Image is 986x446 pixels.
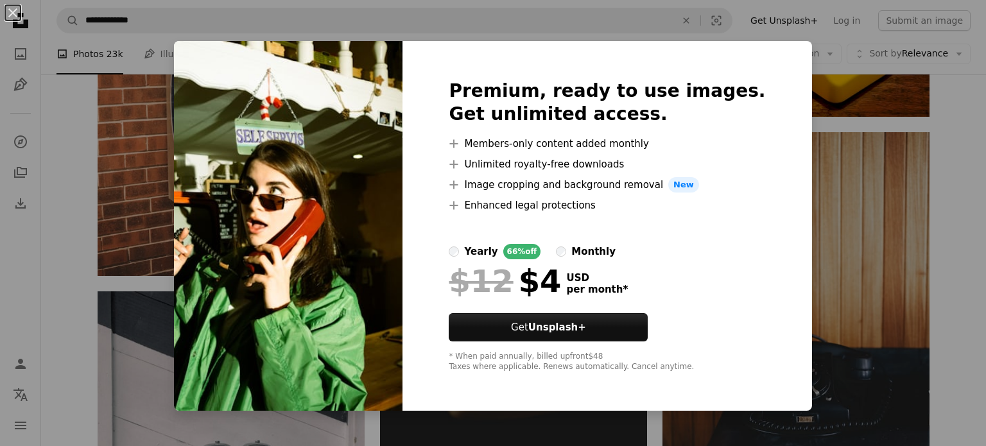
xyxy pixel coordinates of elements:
[528,322,586,333] strong: Unsplash+
[464,244,497,259] div: yearly
[449,80,765,126] h2: Premium, ready to use images. Get unlimited access.
[174,41,402,411] img: premium_photo-1728397014428-dec84d0c32b7
[571,244,616,259] div: monthly
[668,177,699,193] span: New
[503,244,541,259] div: 66% off
[449,157,765,172] li: Unlimited royalty-free downloads
[449,313,648,341] button: GetUnsplash+
[449,264,513,298] span: $12
[566,272,628,284] span: USD
[449,198,765,213] li: Enhanced legal protections
[566,284,628,295] span: per month *
[449,352,765,372] div: * When paid annually, billed upfront $48 Taxes where applicable. Renews automatically. Cancel any...
[449,246,459,257] input: yearly66%off
[556,246,566,257] input: monthly
[449,136,765,151] li: Members-only content added monthly
[449,264,561,298] div: $4
[449,177,765,193] li: Image cropping and background removal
